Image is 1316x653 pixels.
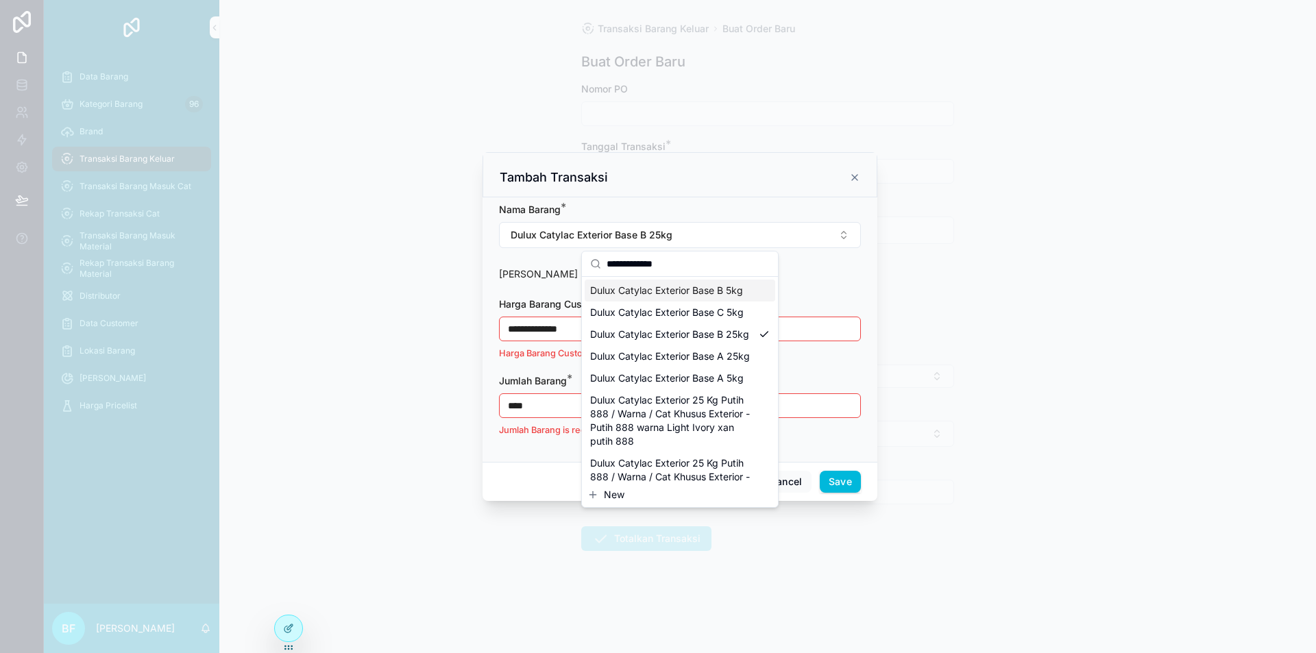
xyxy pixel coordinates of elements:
[499,268,578,280] span: [PERSON_NAME]
[604,488,624,502] span: New
[582,277,778,482] div: Suggestions
[499,375,567,386] span: Jumlah Barang
[590,306,744,319] span: Dulux Catylac Exterior Base C 5kg
[499,298,599,310] span: Harga Barang Custom
[590,284,743,297] span: Dulux Catylac Exterior Base B 5kg
[590,371,744,385] span: Dulux Catylac Exterior Base A 5kg
[590,456,753,511] span: Dulux Catylac Exterior 25 Kg Putih 888 / Warna / Cat Khusus Exterior - Light Gingerly light gring...
[499,204,561,215] span: Nama Barang
[500,169,608,186] h3: Tambah Transaksi
[499,347,861,360] p: Harga Barang Custom is required
[590,393,753,448] span: Dulux Catylac Exterior 25 Kg Putih 888 / Warna / Cat Khusus Exterior - Putih 888 warna Light Ivor...
[499,222,861,248] button: Select Button
[820,471,861,493] button: Save
[499,423,861,437] p: Jumlah Barang is required
[511,228,672,242] span: Dulux Catylac Exterior Base B 25kg
[760,471,811,493] button: Cancel
[590,328,749,341] span: Dulux Catylac Exterior Base B 25kg
[590,349,750,363] span: Dulux Catylac Exterior Base A 25kg
[587,488,772,502] button: New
